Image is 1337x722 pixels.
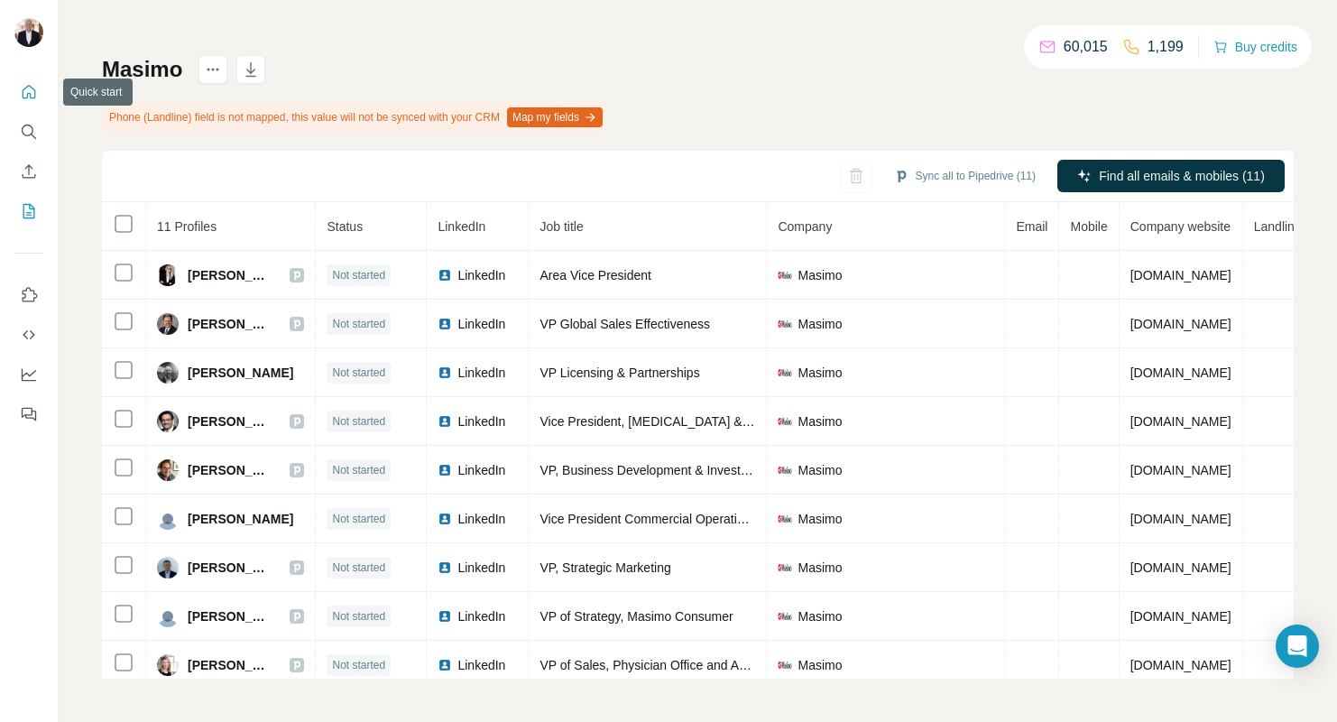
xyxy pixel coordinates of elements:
span: Not started [332,413,385,430]
img: Avatar [157,264,179,286]
span: Masimo [798,461,842,479]
button: Buy credits [1213,34,1297,60]
button: Sync all to Pipedrive (11) [881,162,1048,190]
img: company-logo [778,512,792,526]
span: Not started [332,657,385,673]
div: Phone (Landline) field is not mapped, this value will not be synced with your CRM [102,102,606,133]
img: Avatar [157,362,179,384]
button: Use Surfe on LinkedIn [14,279,43,311]
img: Avatar [157,557,179,579]
span: Masimo [798,656,842,674]
img: LinkedIn logo [438,317,452,331]
span: LinkedIn [457,266,505,284]
button: Search [14,116,43,148]
span: LinkedIn [457,510,505,528]
span: LinkedIn [457,412,505,430]
span: LinkedIn [457,315,505,333]
span: Area Vice President [539,268,650,282]
span: LinkedIn [457,607,505,625]
span: [DOMAIN_NAME] [1130,463,1231,477]
button: Dashboard [14,358,43,391]
span: LinkedIn [457,559,505,577]
span: Not started [332,560,385,576]
span: Masimo [798,315,842,333]
button: Use Surfe API [14,319,43,351]
span: Not started [332,462,385,478]
img: Avatar [157,508,179,530]
img: LinkedIn logo [438,609,452,624]
img: company-logo [778,560,792,575]
p: 60,015 [1064,36,1108,58]
span: Masimo [798,266,842,284]
span: Masimo [798,510,842,528]
img: company-logo [778,414,792,429]
span: [PERSON_NAME] [188,266,272,284]
span: Masimo [798,559,842,577]
img: Avatar [14,18,43,47]
button: Find all emails & mobiles (11) [1057,160,1285,192]
span: Find all emails & mobiles (11) [1099,167,1265,185]
img: company-logo [778,366,792,380]
span: 11 Profiles [157,219,217,234]
img: Avatar [157,411,179,432]
span: Company website [1130,219,1231,234]
img: company-logo [778,317,792,331]
button: actions [198,55,227,84]
img: LinkedIn logo [438,463,452,477]
span: VP Global Sales Effectiveness [539,317,710,331]
span: [PERSON_NAME] [188,559,272,577]
img: Avatar [157,654,179,676]
span: LinkedIn [457,461,505,479]
span: LinkedIn [457,364,505,382]
span: Not started [332,267,385,283]
span: Company [778,219,832,234]
div: Open Intercom Messenger [1276,625,1319,668]
img: LinkedIn logo [438,414,452,429]
button: Quick start [14,76,43,108]
img: LinkedIn logo [438,560,452,575]
span: [PERSON_NAME] [188,510,293,528]
span: [DOMAIN_NAME] [1130,268,1231,282]
span: LinkedIn [438,219,485,234]
span: [DOMAIN_NAME] [1130,512,1231,526]
img: company-logo [778,268,792,282]
span: Not started [332,511,385,527]
span: Landline [1254,219,1302,234]
span: [PERSON_NAME] [188,412,272,430]
span: Job title [539,219,583,234]
img: LinkedIn logo [438,658,452,672]
span: VP Licensing & Partnerships [539,366,699,380]
span: VP of Strategy, Masimo Consumer [539,609,733,624]
span: [PERSON_NAME] [188,607,272,625]
img: LinkedIn logo [438,512,452,526]
p: 1,199 [1148,36,1184,58]
span: Masimo [798,364,842,382]
img: Avatar [157,459,179,481]
span: Masimo [798,607,842,625]
img: company-logo [778,658,792,672]
span: [DOMAIN_NAME] [1130,414,1231,429]
button: Enrich CSV [14,155,43,188]
span: [DOMAIN_NAME] [1130,317,1231,331]
img: LinkedIn logo [438,268,452,282]
img: Avatar [157,606,179,627]
span: Masimo [798,412,842,430]
span: [DOMAIN_NAME] [1130,560,1231,575]
button: Map my fields [507,107,603,127]
button: My lists [14,195,43,227]
span: [DOMAIN_NAME] [1130,366,1231,380]
span: LinkedIn [457,656,505,674]
img: company-logo [778,463,792,477]
span: VP of Sales, Physician Office and ASC [539,658,756,672]
span: VP, Business Development & Investor Relations [539,463,807,477]
span: Vice President, [MEDICAL_DATA] & Respiratory Gas Monitoring [539,414,899,429]
span: Not started [332,608,385,625]
h1: Masimo [102,55,182,84]
span: Mobile [1070,219,1107,234]
span: [DOMAIN_NAME] [1130,609,1231,624]
span: [PERSON_NAME] [188,364,293,382]
span: Not started [332,316,385,332]
span: Not started [332,365,385,381]
img: Avatar [157,313,179,335]
span: [PERSON_NAME] [188,315,272,333]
